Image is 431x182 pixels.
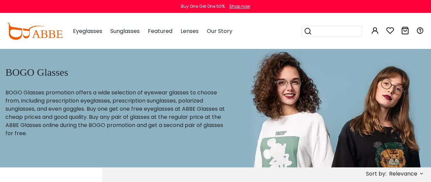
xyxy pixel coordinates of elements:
[5,89,231,138] p: BOGO Glasses promotion offers a wide selection of eyewear glasses to choose from, including presc...
[181,3,225,10] div: Buy One Get One 50%
[226,3,250,9] a: Shop now
[389,168,417,180] span: Relevance
[7,23,63,40] img: abbeglasses.com
[5,66,231,78] h1: BOGO Glasses
[73,27,102,35] span: Eyeglasses
[148,27,172,35] span: Featured
[207,27,232,35] span: Our Story
[366,170,386,178] span: Sort by:
[110,27,140,35] span: Sunglasses
[248,49,421,167] img: BOGO glasses
[229,3,250,10] div: Shop now
[181,27,199,35] span: Lenses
